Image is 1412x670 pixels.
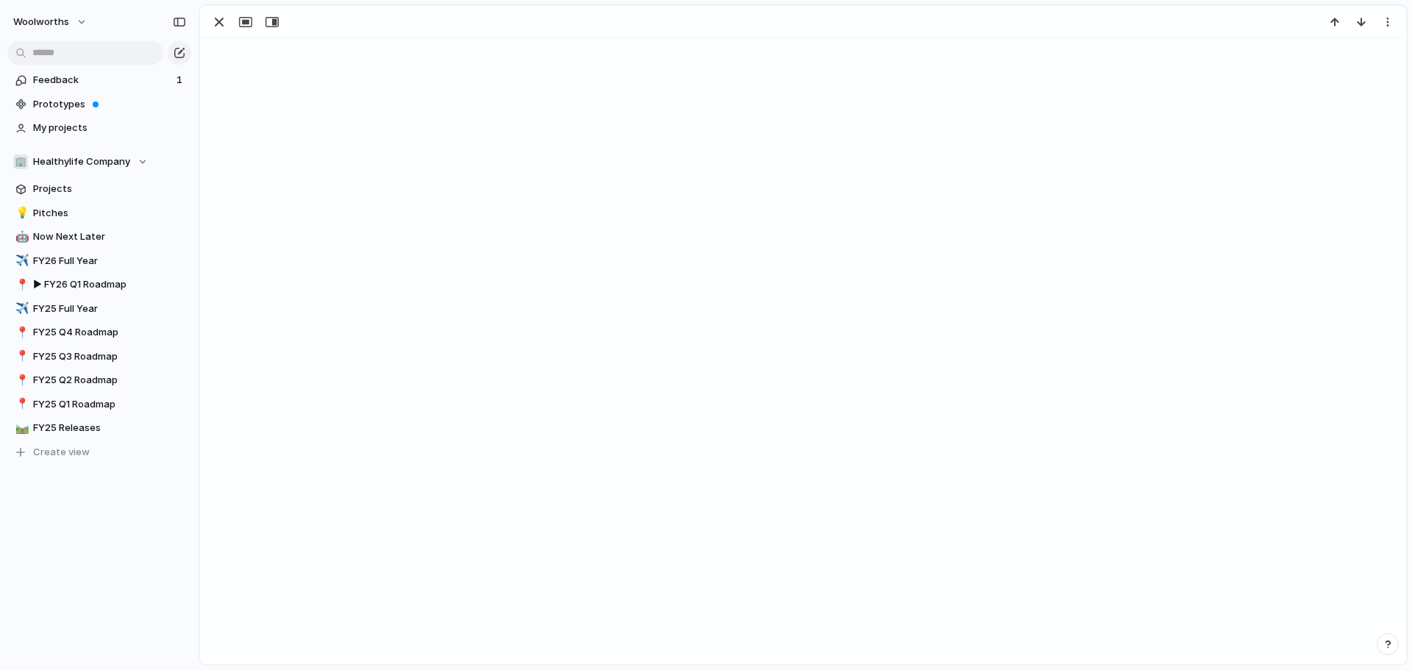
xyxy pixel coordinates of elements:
[13,229,28,244] button: 🤖
[33,421,186,435] span: FY25 Releases
[7,69,191,91] a: Feedback1
[15,300,26,317] div: ✈️
[13,206,28,221] button: 💡
[7,369,191,391] a: 📍FY25 Q2 Roadmap
[33,277,186,292] span: ▶︎ FY26 Q1 Roadmap
[13,302,28,316] button: ✈️
[13,277,28,292] button: 📍
[33,229,186,244] span: Now Next Later
[13,421,28,435] button: 🛤️
[33,445,90,460] span: Create view
[13,373,28,388] button: 📍
[33,97,186,112] span: Prototypes
[7,441,191,463] button: Create view
[7,321,191,343] a: 📍FY25 Q4 Roadmap
[7,346,191,368] a: 📍FY25 Q3 Roadmap
[7,151,191,173] button: 🏢Healthylife Company
[7,250,191,272] a: ✈️FY26 Full Year
[13,349,28,364] button: 📍
[15,277,26,293] div: 📍
[13,154,28,169] div: 🏢
[7,178,191,200] a: Projects
[7,274,191,296] a: 📍▶︎ FY26 Q1 Roadmap
[176,73,185,88] span: 1
[15,348,26,365] div: 📍
[7,10,95,34] button: woolworths
[33,254,186,268] span: FY26 Full Year
[7,202,191,224] a: 💡Pitches
[7,93,191,115] a: Prototypes
[33,206,186,221] span: Pitches
[13,15,69,29] span: woolworths
[15,372,26,389] div: 📍
[7,417,191,439] a: 🛤️FY25 Releases
[13,397,28,412] button: 📍
[7,226,191,248] a: 🤖Now Next Later
[33,373,186,388] span: FY25 Q2 Roadmap
[15,204,26,221] div: 💡
[13,325,28,340] button: 📍
[15,252,26,269] div: ✈️
[15,396,26,413] div: 📍
[13,254,28,268] button: ✈️
[33,182,186,196] span: Projects
[33,397,186,412] span: FY25 Q1 Roadmap
[15,420,26,437] div: 🛤️
[33,325,186,340] span: FY25 Q4 Roadmap
[33,154,130,169] span: Healthylife Company
[7,393,191,416] a: 📍FY25 Q1 Roadmap
[15,324,26,341] div: 📍
[15,229,26,246] div: 🤖
[33,349,186,364] span: FY25 Q3 Roadmap
[33,121,186,135] span: My projects
[33,73,172,88] span: Feedback
[7,117,191,139] a: My projects
[33,302,186,316] span: FY25 Full Year
[7,298,191,320] a: ✈️FY25 Full Year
